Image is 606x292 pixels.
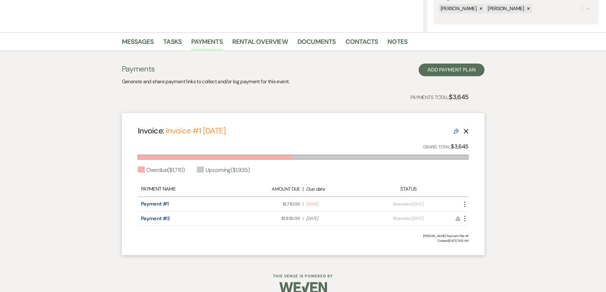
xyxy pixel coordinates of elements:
a: Contacts [345,37,378,51]
p: Payments Total: [410,92,469,102]
a: Payment #1 [141,200,169,207]
span: [DATE] [306,201,365,207]
a: Tasks [163,37,182,51]
div: Status [368,185,449,193]
span: [DATE] [306,215,365,222]
a: Messages [122,37,154,51]
a: Documents [297,37,336,51]
div: on [DATE] [368,215,449,222]
span: $1,710.00 [241,201,300,207]
a: Rental Overview [232,37,288,51]
div: Due date [306,186,365,193]
span: $1,935.00 [241,215,300,222]
h4: Invoice: [138,125,226,136]
div: | [238,185,368,193]
div: Upcoming ( $1,935 ) [197,166,250,174]
a: Payment #2 [141,215,170,222]
strong: $3,645 [451,143,468,150]
a: Payments [191,37,223,51]
p: Grand Total: [423,142,469,151]
h3: Payments [122,64,289,74]
div: Amount Due [241,186,300,193]
a: Notes [387,37,407,51]
div: [PERSON_NAME] Payment Plan #1 [138,234,469,238]
p: Generate and share payment links to collect and/or log payment for this event. [122,78,289,86]
div: Payment Name [141,185,238,193]
span: Created: [DATE] 11:55 AM [138,238,469,243]
button: Add Payment Plan [419,64,484,76]
a: Invoice #1 [DATE] [166,126,226,136]
div: [PERSON_NAME] [486,4,525,13]
strong: $3,645 [449,93,468,101]
div: on [DATE] [368,201,449,207]
div: [PERSON_NAME] [439,4,478,13]
div: Overdue ( $1,710 ) [138,166,185,174]
span: Shared [393,215,407,221]
span: Shared [393,201,407,207]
